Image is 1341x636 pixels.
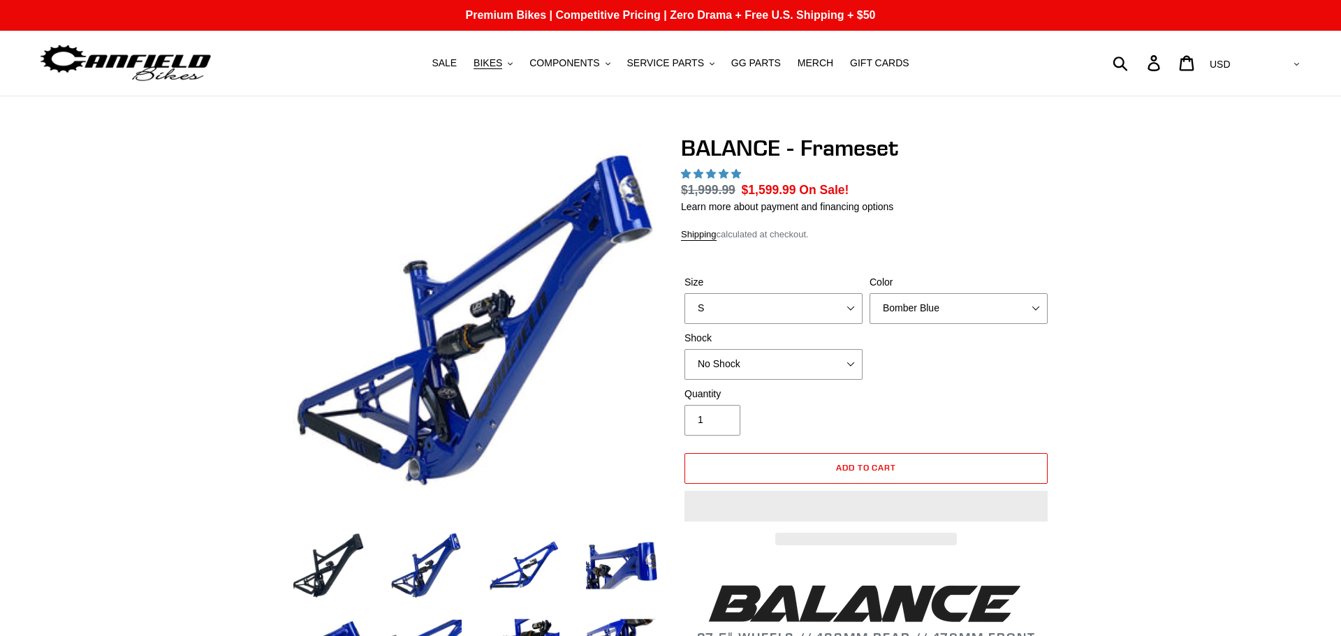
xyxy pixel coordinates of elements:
div: calculated at checkout. [681,228,1051,242]
label: Color [870,275,1048,290]
img: Load image into Gallery viewer, BALANCE - Frameset [290,527,367,604]
span: $1,599.99 [742,183,796,197]
a: Shipping [681,229,717,241]
span: GG PARTS [731,57,781,69]
label: Shock [684,331,863,346]
a: SALE [425,54,464,73]
a: MERCH [791,54,840,73]
a: Learn more about payment and financing options [681,201,893,212]
input: Search [1120,47,1156,78]
s: $1,999.99 [681,183,735,197]
a: GIFT CARDS [843,54,916,73]
button: SERVICE PARTS [620,54,721,73]
button: Add to cart [684,453,1048,484]
h1: BALANCE - Frameset [681,135,1051,161]
img: Canfield Bikes [38,41,213,85]
span: GIFT CARDS [850,57,909,69]
span: Add to cart [836,462,897,473]
label: Size [684,275,863,290]
span: 5.00 stars [681,168,744,179]
span: COMPONENTS [529,57,599,69]
span: MERCH [798,57,833,69]
img: Load image into Gallery viewer, BALANCE - Frameset [583,527,660,604]
span: SALE [432,57,457,69]
img: BALANCE - Frameset [293,138,657,502]
img: Load image into Gallery viewer, BALANCE - Frameset [388,527,464,604]
a: GG PARTS [724,54,788,73]
img: Load image into Gallery viewer, BALANCE - Frameset [485,527,562,604]
span: SERVICE PARTS [626,57,703,69]
button: BIKES [467,54,520,73]
button: COMPONENTS [522,54,617,73]
span: On Sale! [799,181,849,199]
span: BIKES [474,57,502,69]
label: Quantity [684,387,863,401]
